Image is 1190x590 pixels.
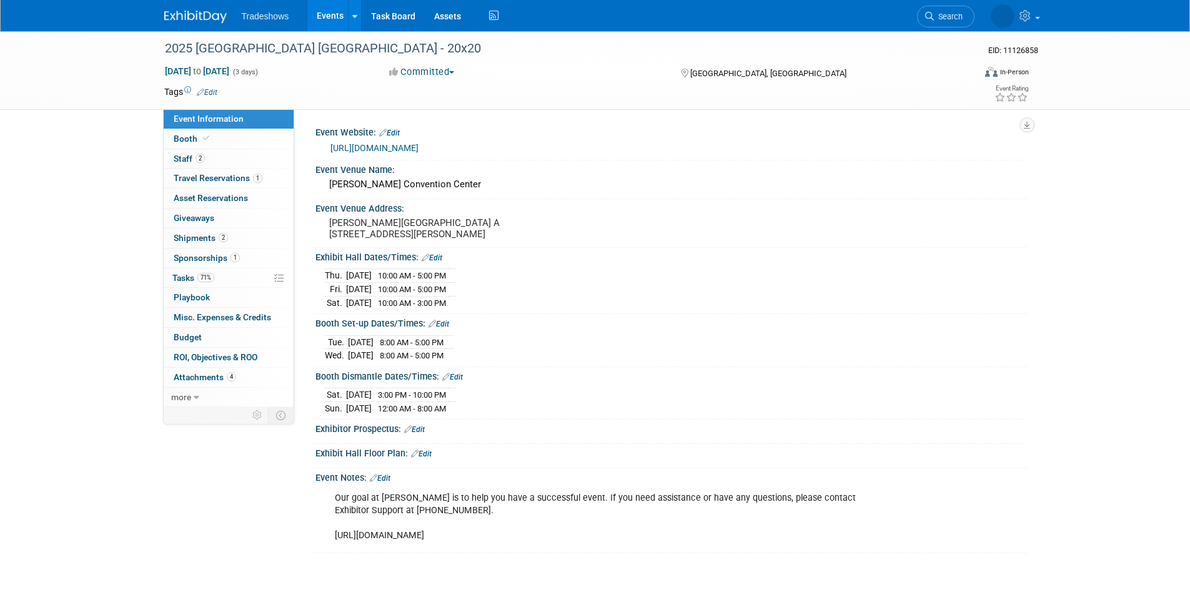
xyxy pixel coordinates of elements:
[174,312,271,322] span: Misc. Expenses & Credits
[934,12,963,21] span: Search
[348,335,374,349] td: [DATE]
[164,328,294,347] a: Budget
[422,253,442,262] a: Edit
[164,11,227,23] img: ExhibitDay
[329,217,598,240] pre: [PERSON_NAME][GEOGRAPHIC_DATA] A [STREET_ADDRESS][PERSON_NAME]
[174,173,262,183] span: Travel Reservations
[315,160,1026,176] div: Event Venue Name:
[315,248,1026,264] div: Exhibit Hall Dates/Times:
[999,67,1029,77] div: In-Person
[174,233,228,243] span: Shipments
[325,335,348,349] td: Tue.
[174,213,214,223] span: Giveaways
[348,349,374,362] td: [DATE]
[191,66,203,76] span: to
[325,349,348,362] td: Wed.
[325,269,346,283] td: Thu.
[174,134,212,144] span: Booth
[429,320,449,328] a: Edit
[346,283,372,297] td: [DATE]
[174,372,236,382] span: Attachments
[917,6,974,27] a: Search
[378,271,446,280] span: 10:00 AM - 5:00 PM
[411,450,432,458] a: Edit
[164,169,294,188] a: Travel Reservations1
[380,351,444,360] span: 8:00 AM - 5:00 PM
[315,444,1026,460] div: Exhibit Hall Floor Plan:
[991,4,1014,28] img: Janet Wong
[404,425,425,434] a: Edit
[164,308,294,327] a: Misc. Expenses & Credits
[326,486,889,548] div: Our goal at [PERSON_NAME] is to help you have a successful event. If you need assistance or have ...
[164,388,294,407] a: more
[315,199,1026,215] div: Event Venue Address:
[315,314,1026,330] div: Booth Set-up Dates/Times:
[247,407,269,423] td: Personalize Event Tab Strip
[346,401,372,415] td: [DATE]
[164,86,217,98] td: Tags
[346,296,372,309] td: [DATE]
[442,373,463,381] a: Edit
[164,109,294,129] a: Event Information
[690,69,846,78] span: [GEOGRAPHIC_DATA], [GEOGRAPHIC_DATA]
[325,401,346,415] td: Sun.
[196,154,205,163] span: 2
[174,114,244,124] span: Event Information
[174,193,248,203] span: Asset Reservations
[164,209,294,228] a: Giveaways
[197,88,217,97] a: Edit
[378,390,446,400] span: 3:00 PM - 10:00 PM
[378,298,446,308] span: 10:00 AM - 3:00 PM
[164,368,294,387] a: Attachments4
[164,248,294,268] a: Sponsorships1
[325,175,1017,194] div: [PERSON_NAME] Convention Center
[164,229,294,248] a: Shipments2
[174,332,202,342] span: Budget
[315,420,1026,436] div: Exhibitor Prospectus:
[901,65,1029,84] div: Event Format
[164,348,294,367] a: ROI, Objectives & ROO
[370,474,390,483] a: Edit
[325,388,346,402] td: Sat.
[988,46,1038,55] span: Event ID: 11126858
[994,86,1028,92] div: Event Rating
[380,338,444,347] span: 8:00 AM - 5:00 PM
[315,123,1026,139] div: Event Website:
[197,273,214,282] span: 71%
[253,174,262,183] span: 1
[174,352,257,362] span: ROI, Objectives & ROO
[174,253,240,263] span: Sponsorships
[203,135,209,142] i: Booth reservation complete
[346,388,372,402] td: [DATE]
[227,372,236,381] span: 4
[315,468,1026,484] div: Event Notes:
[164,189,294,208] a: Asset Reservations
[378,404,446,413] span: 12:00 AM - 8:00 AM
[164,268,294,288] a: Tasks71%
[232,68,258,76] span: (3 days)
[164,288,294,307] a: Playbook
[385,66,459,79] button: Committed
[379,129,400,137] a: Edit
[161,37,956,60] div: 2025 [GEOGRAPHIC_DATA] [GEOGRAPHIC_DATA] - 20x20
[174,154,205,164] span: Staff
[164,129,294,149] a: Booth
[242,11,289,21] span: Tradeshows
[268,407,294,423] td: Toggle Event Tabs
[378,285,446,294] span: 10:00 AM - 5:00 PM
[985,67,998,77] img: Format-Inperson.png
[325,296,346,309] td: Sat.
[231,253,240,262] span: 1
[346,269,372,283] td: [DATE]
[171,392,191,402] span: more
[219,233,228,242] span: 2
[164,66,230,77] span: [DATE] [DATE]
[174,292,210,302] span: Playbook
[330,143,419,153] a: [URL][DOMAIN_NAME]
[164,149,294,169] a: Staff2
[315,367,1026,383] div: Booth Dismantle Dates/Times:
[325,283,346,297] td: Fri.
[172,273,214,283] span: Tasks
